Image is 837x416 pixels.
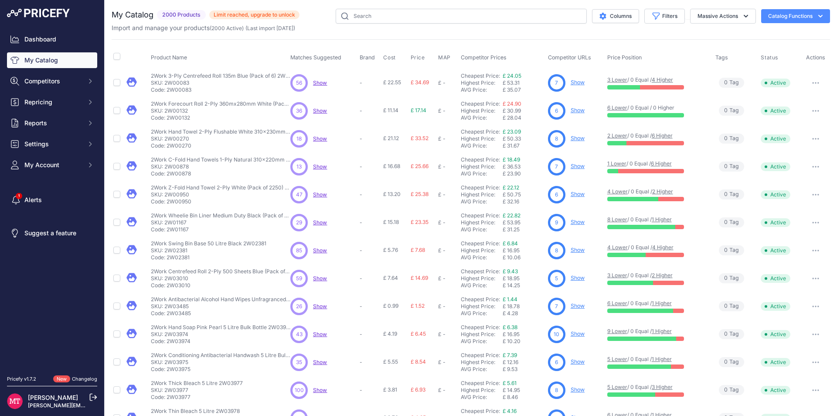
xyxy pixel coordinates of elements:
[438,247,441,254] div: £
[411,303,425,309] span: £ 1.52
[571,275,585,281] a: Show
[24,98,82,107] span: Repricing
[313,387,327,393] span: Show
[461,247,503,254] div: Highest Price:
[313,331,327,337] a: Show
[313,275,327,282] a: Show
[441,303,446,310] div: -
[652,132,673,139] a: 6 Higher
[151,282,290,289] p: Code: 2W03010
[7,9,70,17] img: Pricefy Logo
[383,275,398,281] span: £ 7.64
[151,170,290,177] p: Code: 2W00878
[461,79,503,86] div: Highest Price:
[461,191,503,198] div: Highest Price:
[461,100,500,107] a: Cheapest Price:
[719,106,744,116] span: Tag
[461,72,500,79] a: Cheapest Price:
[411,107,426,113] span: £ 17.14
[724,274,728,282] span: 0
[411,247,425,253] span: £ 7.68
[461,156,500,163] a: Cheapest Price:
[461,219,503,226] div: Highest Price:
[503,170,544,177] div: £ 23.90
[313,219,327,226] span: Show
[296,163,302,171] span: 13
[313,191,327,198] a: Show
[441,79,446,86] div: -
[571,191,585,197] a: Show
[761,162,790,171] span: Active
[313,79,327,86] span: Show
[607,104,627,111] a: 6 Lower
[7,31,97,47] a: Dashboard
[438,54,453,61] button: MAP
[151,296,290,303] p: 2Work Antibacterial Alcohol Hand Wipes Unfragranced (Pack of 50) 2W03485
[761,54,778,61] span: Status
[555,247,558,254] span: 8
[151,72,290,79] p: 2Work 3-Ply Centrefeed Roll 135m Blue (Pack of 6) 2W00083
[7,94,97,110] button: Repricing
[719,134,744,144] span: Tag
[503,226,544,233] div: £ 31.25
[24,161,82,169] span: My Account
[296,107,302,115] span: 36
[461,268,500,275] a: Cheapest Price:
[438,191,441,198] div: £
[438,163,441,170] div: £
[360,247,380,254] p: -
[503,198,544,205] div: £ 32.16
[151,79,290,86] p: SKU: 2W00083
[503,352,517,358] a: £ 7.39
[313,163,327,170] a: Show
[313,247,327,254] a: Show
[571,219,585,225] a: Show
[313,107,327,114] span: Show
[724,190,728,199] span: 0
[438,275,441,282] div: £
[607,76,707,83] p: / 0 Equal /
[411,219,429,225] span: £ 23.35
[7,52,97,68] a: My Catalog
[503,212,521,219] a: £ 22.82
[761,246,790,255] span: Active
[438,107,441,114] div: £
[441,135,446,142] div: -
[592,9,639,23] button: Columns
[151,303,290,310] p: SKU: 2W03485
[461,310,503,317] div: AVG Price:
[461,254,503,261] div: AVG Price:
[441,163,446,170] div: -
[719,273,744,283] span: Tag
[503,100,521,107] a: £ 24.90
[151,226,290,233] p: Code: 2W01167
[503,79,520,86] span: £ 53.31
[72,376,97,382] a: Changelog
[503,86,544,93] div: £ 35.07
[461,184,500,191] a: Cheapest Price:
[555,107,558,115] span: 6
[411,191,429,197] span: £ 25.38
[761,134,790,143] span: Active
[503,219,521,226] span: £ 53.95
[761,190,790,199] span: Active
[383,219,399,225] span: £ 15.18
[461,86,503,93] div: AVG Price:
[336,9,587,24] input: Search
[151,54,187,61] span: Product Name
[652,76,673,83] a: 4 Higher
[461,135,503,142] div: Highest Price:
[555,191,558,199] span: 6
[461,54,507,61] span: Competitor Prices
[761,9,830,23] button: Catalog Functions
[151,100,290,107] p: 2Work Forecourt Roll 2-Ply 360mx280mm White (Pack of 2) 2W00132
[441,219,446,226] div: -
[151,107,290,114] p: SKU: 2W00132
[438,303,441,310] div: £
[503,408,517,414] a: £ 4.16
[461,107,503,114] div: Highest Price:
[761,54,780,61] button: Status
[503,142,544,149] div: £ 31.67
